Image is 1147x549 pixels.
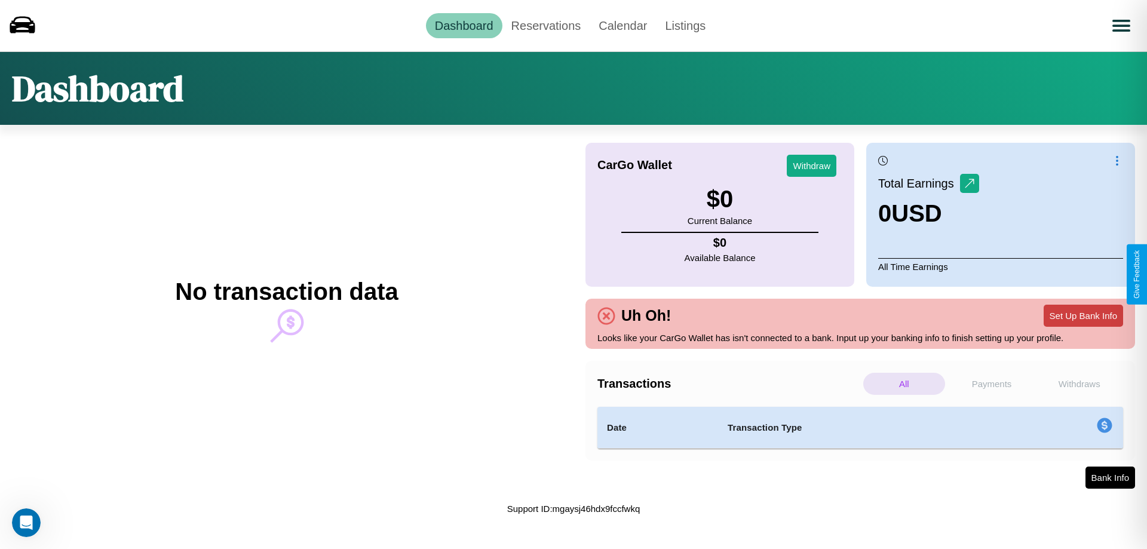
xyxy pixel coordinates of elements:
[1044,305,1123,327] button: Set Up Bank Info
[685,236,756,250] h4: $ 0
[175,278,398,305] h2: No transaction data
[1105,9,1138,42] button: Open menu
[688,186,752,213] h3: $ 0
[728,421,999,435] h4: Transaction Type
[597,407,1123,449] table: simple table
[878,173,960,194] p: Total Earnings
[590,13,656,38] a: Calendar
[597,377,860,391] h4: Transactions
[502,13,590,38] a: Reservations
[426,13,502,38] a: Dashboard
[12,508,41,537] iframe: Intercom live chat
[12,64,183,113] h1: Dashboard
[1085,467,1135,489] button: Bank Info
[787,155,836,177] button: Withdraw
[597,158,672,172] h4: CarGo Wallet
[1133,250,1141,299] div: Give Feedback
[685,250,756,266] p: Available Balance
[863,373,945,395] p: All
[615,307,677,324] h4: Uh Oh!
[878,258,1123,275] p: All Time Earnings
[688,213,752,229] p: Current Balance
[1038,373,1120,395] p: Withdraws
[656,13,714,38] a: Listings
[878,200,979,227] h3: 0 USD
[607,421,709,435] h4: Date
[597,330,1123,346] p: Looks like your CarGo Wallet has isn't connected to a bank. Input up your banking info to finish ...
[951,373,1033,395] p: Payments
[507,501,640,517] p: Support ID: mgaysj46hdx9fccfwkq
